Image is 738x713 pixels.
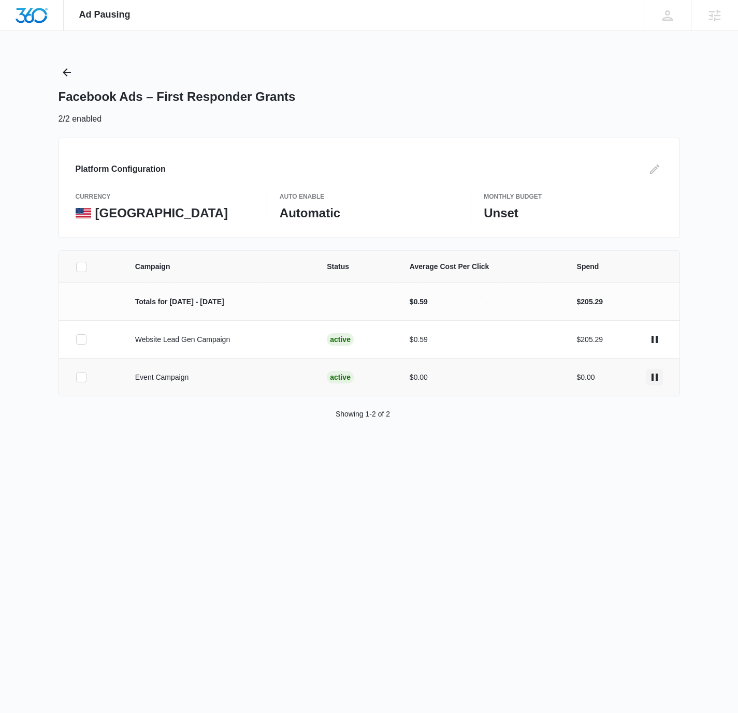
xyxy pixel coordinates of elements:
[280,192,458,201] p: Auto Enable
[17,17,25,25] img: logo_orange.svg
[327,261,385,272] span: Status
[28,60,36,68] img: tab_domain_overview_orange.svg
[646,161,663,177] button: Edit
[410,372,552,383] p: $0.00
[76,208,91,218] img: United States
[103,60,111,68] img: tab_keywords_by_traffic_grey.svg
[114,61,175,68] div: Keywords by Traffic
[646,331,663,348] button: actions.pause
[59,89,296,105] h1: Facebook Ads – First Responder Grants
[410,296,552,307] p: $0.59
[646,369,663,385] button: actions.pause
[39,61,93,68] div: Domain Overview
[76,192,254,201] p: currency
[484,192,662,201] p: Monthly Budget
[336,409,390,420] p: Showing 1-2 of 2
[135,334,302,345] p: Website Lead Gen Campaign
[327,371,354,383] div: Active
[280,205,458,221] p: Automatic
[577,296,603,307] p: $205.29
[95,205,228,221] p: [GEOGRAPHIC_DATA]
[327,333,354,346] div: Active
[59,64,75,81] button: Back
[135,372,302,383] p: Event Campaign
[484,205,662,221] p: Unset
[29,17,51,25] div: v 4.0.25
[79,9,131,20] span: Ad Pausing
[27,27,114,35] div: Domain: [DOMAIN_NAME]
[76,163,166,175] h3: Platform Configuration
[410,261,552,272] span: Average Cost Per Click
[410,334,552,345] p: $0.59
[135,296,302,307] p: Totals for [DATE] - [DATE]
[59,113,102,125] p: 2/2 enabled
[577,372,595,383] p: $0.00
[577,261,663,272] span: Spend
[17,27,25,35] img: website_grey.svg
[577,334,603,345] p: $205.29
[135,261,302,272] span: Campaign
